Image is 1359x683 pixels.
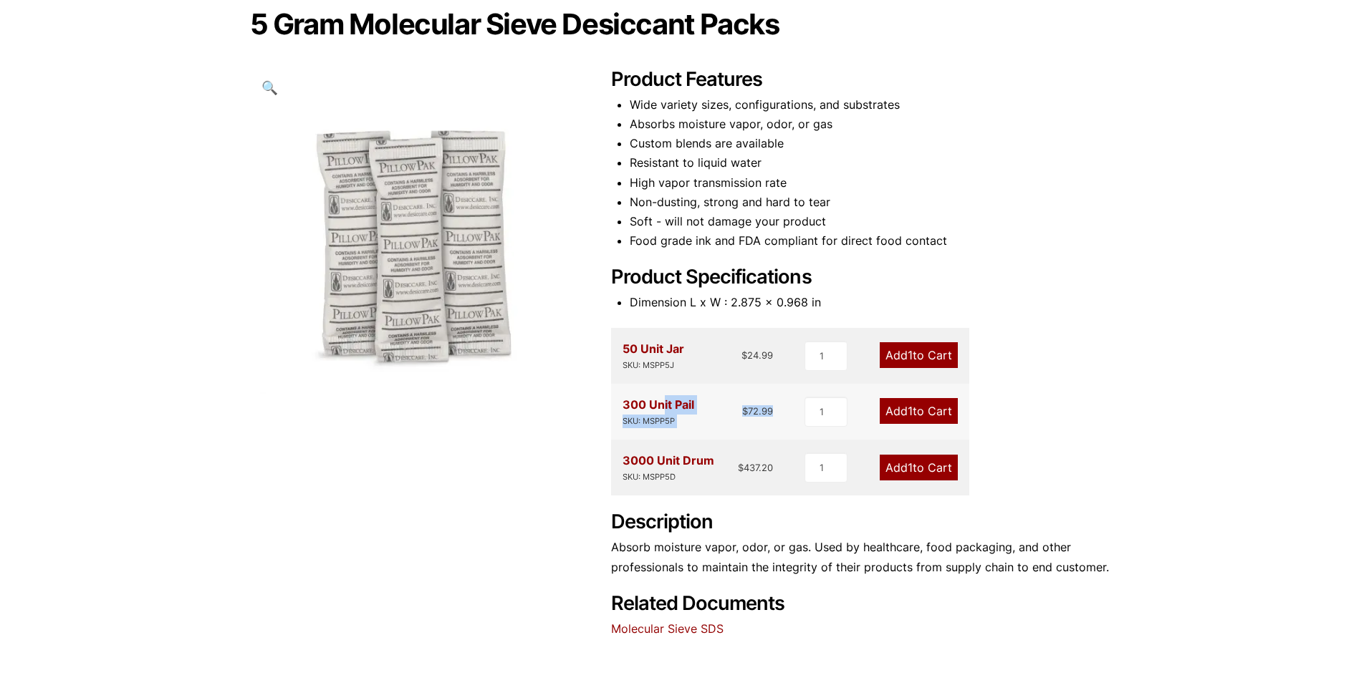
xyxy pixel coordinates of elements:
span: 🔍 [261,79,278,95]
div: SKU: MSPP5P [623,415,694,428]
a: Add1to Cart [880,342,958,368]
bdi: 72.99 [742,405,773,417]
li: Custom blends are available [630,134,1110,153]
li: High vapor transmission rate [630,173,1110,193]
span: 1 [908,348,913,362]
span: 1 [908,404,913,418]
p: Absorb moisture vapor, odor, or gas. Used by healthcare, food packaging, and other professionals ... [611,538,1110,576]
li: Food grade ink and FDA compliant for direct food contact [630,231,1110,251]
h2: Product Specifications [611,266,1110,289]
span: $ [741,349,747,361]
a: View full-screen image gallery [250,68,289,107]
bdi: 437.20 [738,462,773,473]
span: 1 [908,460,913,475]
div: 3000 Unit Drum [623,451,714,484]
a: Add1to Cart [880,455,958,480]
a: Molecular Sieve SDS [611,621,724,636]
h1: 5 Gram Molecular Sieve Desiccant Packs [250,9,1110,39]
span: $ [742,405,748,417]
li: Resistant to liquid water [630,153,1110,173]
div: 300 Unit Pail [623,395,694,428]
li: Dimension L x W : 2.875 x 0.968 in [630,293,1110,312]
h2: Description [611,510,1110,534]
div: 50 Unit Jar [623,339,684,372]
h2: Product Features [611,68,1110,92]
span: $ [738,462,744,473]
div: SKU: MSPP5D [623,470,714,484]
div: SKU: MSPP5J [623,359,684,372]
li: Soft - will not damage your product [630,212,1110,231]
bdi: 24.99 [741,349,773,361]
li: Non-dusting, strong and hard to tear [630,193,1110,212]
a: Add1to Cart [880,398,958,424]
li: Wide variety sizes, configurations, and substrates [630,95,1110,115]
li: Absorbs moisture vapor, odor, or gas [630,115,1110,134]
